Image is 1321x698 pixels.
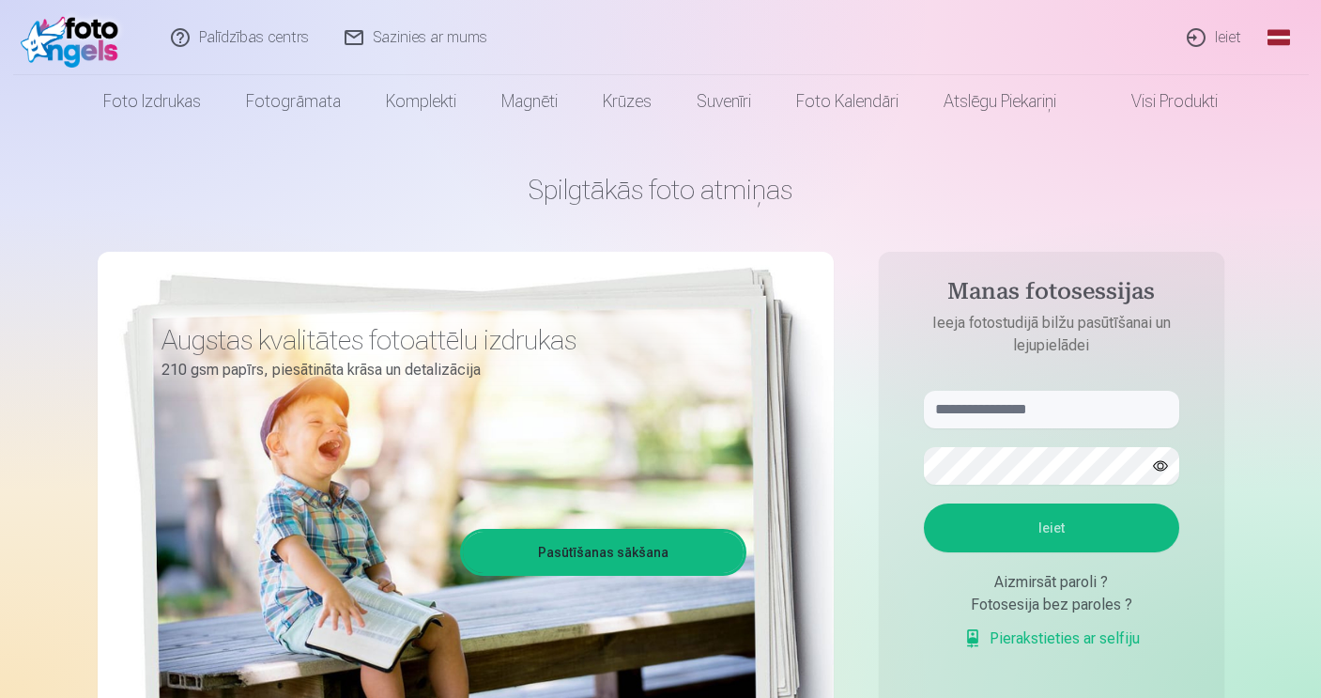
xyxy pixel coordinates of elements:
button: Ieiet [924,504,1179,552]
a: Pasūtīšanas sākšana [463,532,744,573]
p: 210 gsm papīrs, piesātināta krāsa un detalizācija [161,357,732,383]
div: Aizmirsāt paroli ? [924,571,1179,594]
h3: Augstas kvalitātes fotoattēlu izdrukas [161,323,732,357]
a: Suvenīri [674,75,774,128]
a: Visi produkti [1079,75,1240,128]
h4: Manas fotosessijas [905,278,1198,312]
a: Foto izdrukas [81,75,223,128]
a: Krūzes [580,75,674,128]
p: Ieeja fotostudijā bilžu pasūtīšanai un lejupielādei [905,312,1198,357]
div: Fotosesija bez paroles ? [924,594,1179,616]
img: /fa1 [21,8,129,68]
a: Atslēgu piekariņi [921,75,1079,128]
a: Pierakstieties ar selfiju [963,628,1140,650]
h1: Spilgtākās foto atmiņas [98,173,1224,207]
a: Foto kalendāri [774,75,921,128]
a: Fotogrāmata [223,75,363,128]
a: Magnēti [479,75,580,128]
a: Komplekti [363,75,479,128]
